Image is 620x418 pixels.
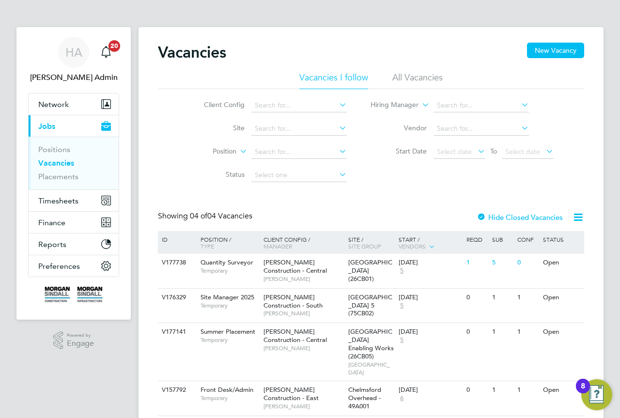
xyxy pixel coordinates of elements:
[38,158,74,168] a: Vacancies
[201,293,254,301] span: Site Manager 2025
[541,381,583,399] div: Open
[263,293,323,310] span: [PERSON_NAME] Construction - South
[38,145,70,154] a: Positions
[434,122,529,136] input: Search for...
[67,340,94,348] span: Engage
[464,289,489,307] div: 0
[159,323,193,341] div: V177141
[515,323,540,341] div: 1
[348,327,394,360] span: [GEOGRAPHIC_DATA] Enabling Works (26CB05)
[29,137,119,189] div: Jobs
[29,233,119,255] button: Reports
[38,240,66,249] span: Reports
[159,289,193,307] div: V176329
[434,99,529,112] input: Search for...
[515,289,540,307] div: 1
[38,172,78,181] a: Placements
[348,242,381,250] span: Site Group
[515,231,540,248] div: Conf
[399,386,462,394] div: [DATE]
[28,72,119,83] span: Hays Admin
[490,381,515,399] div: 1
[464,231,489,248] div: Reqd
[38,100,69,109] span: Network
[189,100,245,109] label: Client Config
[261,231,346,254] div: Client Config /
[541,289,583,307] div: Open
[251,145,347,159] input: Search for...
[396,231,464,255] div: Start /
[263,386,319,402] span: [PERSON_NAME] Construction - East
[581,386,585,399] div: 8
[487,145,500,157] span: To
[399,259,462,267] div: [DATE]
[251,169,347,182] input: Select one
[581,379,612,410] button: Open Resource Center, 8 new notifications
[201,302,259,310] span: Temporary
[371,147,427,155] label: Start Date
[399,328,462,336] div: [DATE]
[263,242,292,250] span: Manager
[263,344,343,352] span: [PERSON_NAME]
[67,331,94,340] span: Powered by
[29,115,119,137] button: Jobs
[159,381,193,399] div: V157792
[363,100,418,110] label: Hiring Manager
[505,147,540,156] span: Select date
[108,40,120,52] span: 20
[45,287,103,302] img: morgansindall-logo-retina.png
[28,287,119,302] a: Go to home page
[28,37,119,83] a: HA[PERSON_NAME] Admin
[193,231,261,254] div: Position /
[477,213,563,222] label: Hide Closed Vacancies
[263,327,327,344] span: [PERSON_NAME] Construction - Central
[16,27,131,320] nav: Main navigation
[348,361,394,376] span: [GEOGRAPHIC_DATA]
[263,403,343,410] span: [PERSON_NAME]
[515,254,540,272] div: 0
[201,386,253,394] span: Front Desk/Admin
[399,302,405,310] span: 5
[263,258,327,275] span: [PERSON_NAME] Construction - Central
[490,289,515,307] div: 1
[181,147,236,156] label: Position
[96,37,116,68] a: 20
[263,310,343,317] span: [PERSON_NAME]
[464,323,489,341] div: 0
[464,254,489,272] div: 1
[201,327,255,336] span: Summer Placement
[399,294,462,302] div: [DATE]
[190,211,252,221] span: 04 Vacancies
[399,267,405,275] span: 5
[38,196,78,205] span: Timesheets
[38,262,80,271] span: Preferences
[527,43,584,58] button: New Vacancy
[348,386,381,410] span: Chelmsford Overhead - 49A001
[490,231,515,248] div: Sub
[392,72,443,89] li: All Vacancies
[348,258,392,283] span: [GEOGRAPHIC_DATA] (26CB01)
[541,231,583,248] div: Status
[159,254,193,272] div: V177738
[348,293,392,318] span: [GEOGRAPHIC_DATA] 5 (75CB02)
[541,323,583,341] div: Open
[437,147,472,156] span: Select date
[399,394,405,403] span: 6
[159,231,193,248] div: ID
[541,254,583,272] div: Open
[189,170,245,179] label: Status
[464,381,489,399] div: 0
[399,242,426,250] span: Vendors
[158,211,254,221] div: Showing
[190,211,207,221] span: 04 of
[490,254,515,272] div: 5
[251,99,347,112] input: Search for...
[38,218,65,227] span: Finance
[29,255,119,277] button: Preferences
[29,212,119,233] button: Finance
[29,93,119,115] button: Network
[201,336,259,344] span: Temporary
[399,336,405,344] span: 5
[263,275,343,283] span: [PERSON_NAME]
[29,190,119,211] button: Timesheets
